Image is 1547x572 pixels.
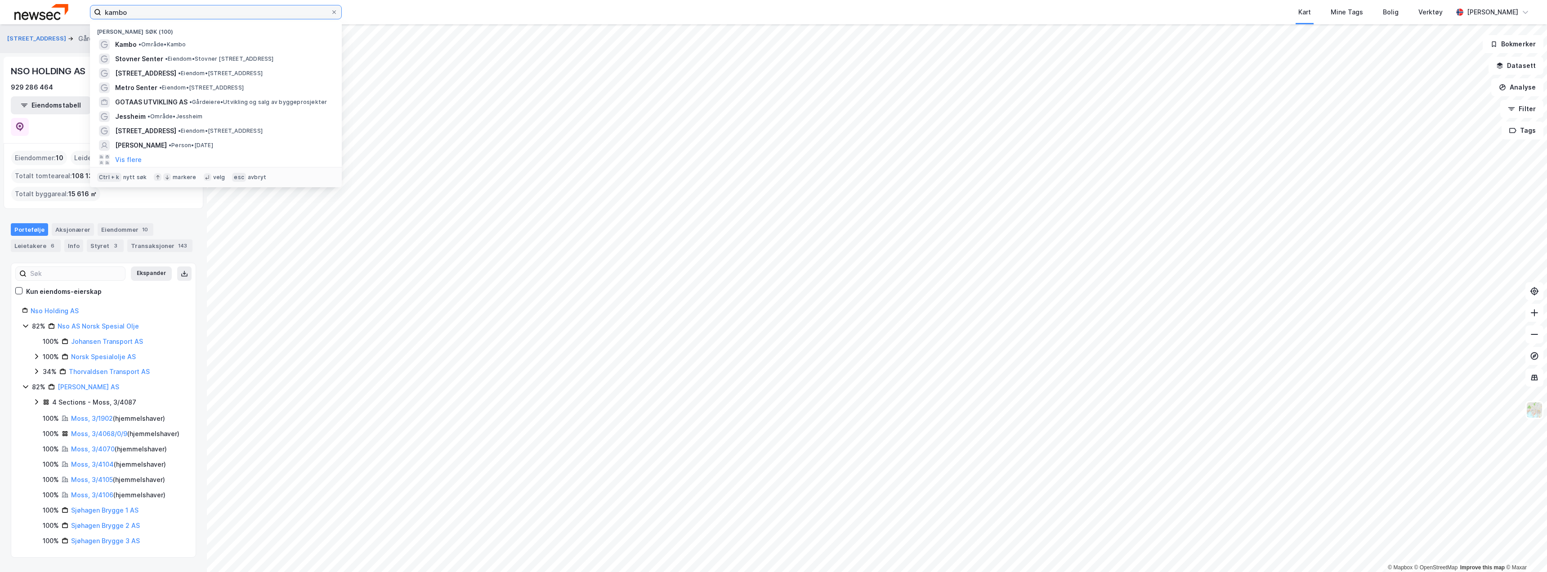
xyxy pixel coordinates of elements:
a: Sjøhagen Brygge 1 AS [71,506,139,514]
div: velg [213,174,225,181]
span: • [178,127,181,134]
div: Aksjonærer [52,223,94,236]
a: Nso AS Norsk Spesial Olje [58,322,139,330]
div: avbryt [248,174,266,181]
a: Johansen Transport AS [71,338,143,345]
span: Eiendom • Stovner [STREET_ADDRESS] [165,55,274,63]
a: Moss, 3/4106 [71,491,113,499]
span: Stovner Senter [115,54,163,64]
div: 3 [111,241,120,250]
button: Analyse [1491,78,1543,96]
div: [PERSON_NAME] søk (100) [90,21,342,37]
div: 100% [43,428,59,439]
div: NSO HOLDING AS [11,64,87,78]
span: • [189,99,192,105]
span: 108 130 ㎡ [72,171,105,181]
button: Vis flere [115,154,142,165]
div: Leietakere [11,239,61,252]
div: nytt søk [123,174,147,181]
a: Moss, 3/4105 [71,476,113,483]
div: Info [64,239,83,252]
span: • [178,70,181,77]
div: 6 [48,241,57,250]
span: Eiendom • [STREET_ADDRESS] [178,127,263,135]
span: • [169,142,171,149]
span: Område • Jessheim [148,113,202,120]
div: Ctrl + k [97,173,121,182]
div: ( hjemmelshaver ) [71,474,165,485]
button: Filter [1500,100,1543,118]
div: 100% [43,520,59,531]
div: 100% [43,536,59,546]
span: GOTAAS UTVIKLING AS [115,97,188,108]
a: Mapbox [1388,564,1413,571]
span: • [165,55,168,62]
span: Jessheim [115,111,146,122]
span: Område • Kambo [139,41,186,48]
div: [PERSON_NAME] [1467,7,1518,18]
span: [STREET_ADDRESS] [115,68,176,79]
div: Gårdeier [78,33,105,44]
div: Transaksjoner [127,239,192,252]
div: Mine Tags [1331,7,1363,18]
a: OpenStreetMap [1414,564,1458,571]
a: Nso Holding AS [31,307,79,315]
span: 15 616 ㎡ [68,189,97,199]
span: Metro Senter [115,82,157,93]
span: • [159,84,162,91]
span: Eiendom • [STREET_ADDRESS] [159,84,244,91]
span: 10 [56,153,63,163]
div: Portefølje [11,223,48,236]
input: Søk på adresse, matrikkel, gårdeiere, leietakere eller personer [101,5,331,19]
a: Norsk Spesialolje AS [71,353,136,360]
span: • [139,41,141,48]
div: 82% [32,382,45,392]
div: Eiendommer : [11,151,67,165]
iframe: Chat Widget [1502,529,1547,572]
button: Tags [1502,122,1543,140]
div: Kontrollprogram for chat [1502,529,1547,572]
span: Kambo [115,39,137,50]
div: 100% [43,474,59,485]
a: Moss, 3/1902 [71,414,113,422]
div: Totalt tomteareal : [11,169,109,183]
div: 100% [43,444,59,455]
div: 143 [176,241,189,250]
a: Moss, 3/4104 [71,460,114,468]
input: Søk [27,267,125,280]
div: 100% [43,505,59,516]
div: 34% [43,366,57,377]
div: ( hjemmelshaver ) [71,459,166,470]
div: Kun eiendoms-eierskap [26,286,102,297]
button: Eiendomstabell [11,96,91,114]
a: Sjøhagen Brygge 2 AS [71,522,140,529]
div: Bolig [1383,7,1399,18]
div: Totalt byggareal : [11,187,100,201]
div: Eiendommer [98,223,153,236]
div: 100% [43,336,59,347]
button: Bokmerker [1483,35,1543,53]
a: [PERSON_NAME] AS [58,383,119,391]
img: Z [1526,401,1543,419]
span: Gårdeiere • Utvikling og salg av byggeprosjekter [189,99,327,106]
div: 100% [43,351,59,362]
div: markere [173,174,196,181]
span: Eiendom • [STREET_ADDRESS] [178,70,263,77]
div: esc [232,173,246,182]
div: Leide lokasjoner : [71,151,135,165]
div: 100% [43,413,59,424]
div: 929 286 464 [11,82,53,93]
button: Datasett [1489,57,1543,75]
button: Ekspander [131,266,172,281]
span: [STREET_ADDRESS] [115,126,176,136]
a: Moss, 3/4068/0/9 [71,430,127,437]
button: [STREET_ADDRESS] [7,34,68,43]
a: Moss, 3/4070 [71,445,115,453]
div: ( hjemmelshaver ) [71,413,165,424]
div: 100% [43,490,59,500]
img: newsec-logo.f6e21ccffca1b3a03d2d.png [14,4,68,20]
span: Person • [DATE] [169,142,213,149]
div: ( hjemmelshaver ) [71,444,167,455]
a: Sjøhagen Brygge 3 AS [71,537,140,545]
div: 4 Sections - Moss, 3/4087 [52,397,136,408]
